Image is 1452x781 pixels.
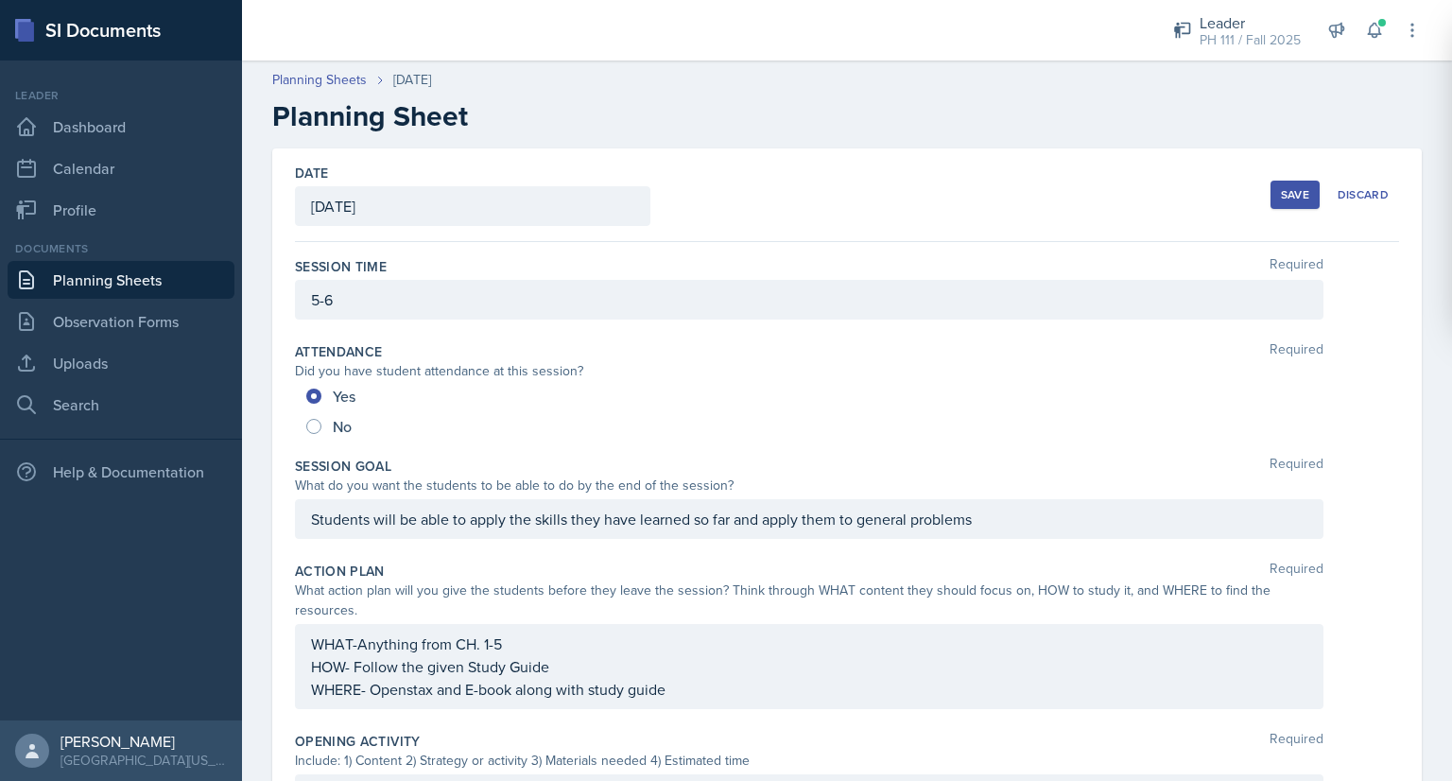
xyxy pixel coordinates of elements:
[8,149,234,187] a: Calendar
[8,261,234,299] a: Planning Sheets
[8,240,234,257] div: Documents
[272,99,1422,133] h2: Planning Sheet
[1270,342,1323,361] span: Required
[1270,457,1323,476] span: Required
[1200,11,1301,34] div: Leader
[1270,257,1323,276] span: Required
[8,87,234,104] div: Leader
[295,562,385,581] label: Action Plan
[311,508,1307,530] p: Students will be able to apply the skills they have learned so far and apply them to general prob...
[1338,187,1389,202] div: Discard
[1270,181,1320,209] button: Save
[295,164,328,182] label: Date
[8,344,234,382] a: Uploads
[295,257,387,276] label: Session Time
[311,633,1307,655] p: WHAT-Anything from CH. 1-5
[60,732,227,751] div: [PERSON_NAME]
[333,417,352,436] span: No
[8,191,234,229] a: Profile
[8,386,234,424] a: Search
[1200,30,1301,50] div: PH 111 / Fall 2025
[295,361,1323,381] div: Did you have student attendance at this session?
[8,108,234,146] a: Dashboard
[295,732,421,751] label: Opening Activity
[8,303,234,340] a: Observation Forms
[1270,562,1323,581] span: Required
[295,342,383,361] label: Attendance
[272,70,367,90] a: Planning Sheets
[1327,181,1399,209] button: Discard
[295,457,391,476] label: Session Goal
[295,751,1323,771] div: Include: 1) Content 2) Strategy or activity 3) Materials needed 4) Estimated time
[311,288,1307,311] p: 5-6
[295,476,1323,495] div: What do you want the students to be able to do by the end of the session?
[60,751,227,770] div: [GEOGRAPHIC_DATA][US_STATE] in [GEOGRAPHIC_DATA]
[8,453,234,491] div: Help & Documentation
[1281,187,1309,202] div: Save
[295,581,1323,620] div: What action plan will you give the students before they leave the session? Think through WHAT con...
[311,678,1307,701] p: WHERE- Openstax and E-book along with study guide
[393,70,431,90] div: [DATE]
[311,655,1307,678] p: HOW- Follow the given Study Guide
[333,387,355,406] span: Yes
[1270,732,1323,751] span: Required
